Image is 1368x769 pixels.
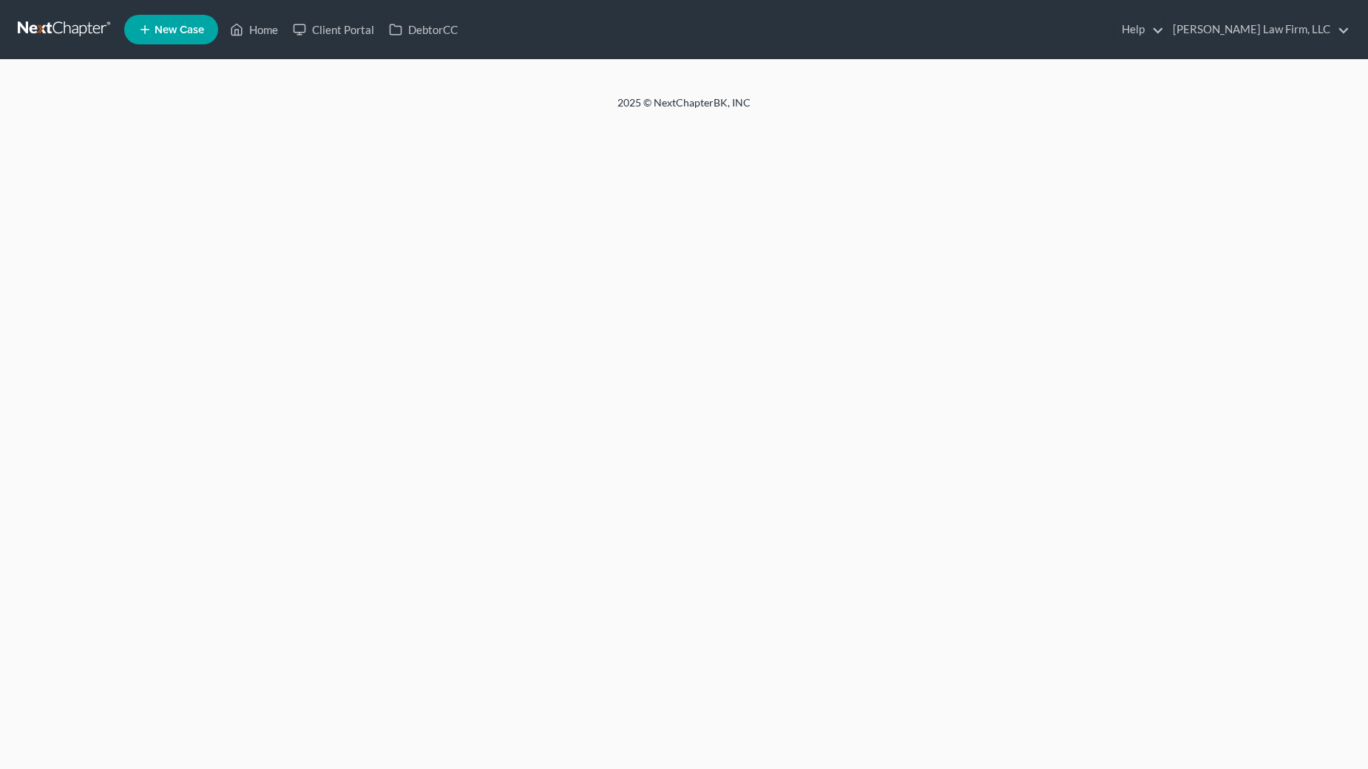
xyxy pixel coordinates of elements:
[263,95,1105,122] div: 2025 © NextChapterBK, INC
[382,16,465,43] a: DebtorCC
[223,16,285,43] a: Home
[1165,16,1350,43] a: [PERSON_NAME] Law Firm, LLC
[285,16,382,43] a: Client Portal
[124,15,218,44] new-legal-case-button: New Case
[1114,16,1164,43] a: Help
